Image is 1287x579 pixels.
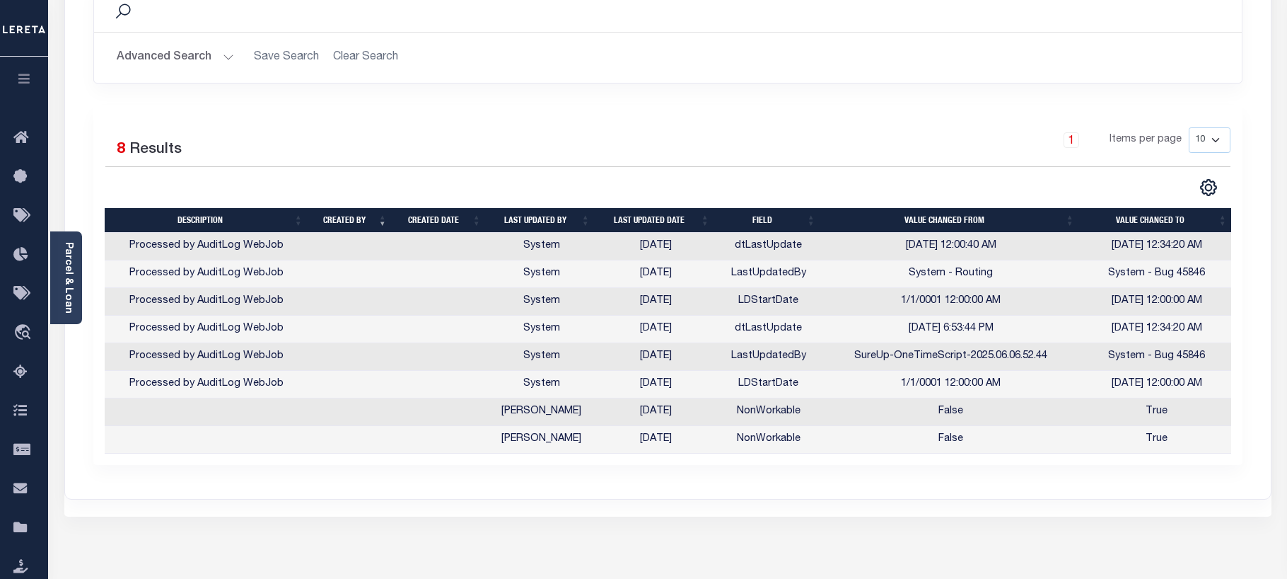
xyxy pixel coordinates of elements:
[596,371,716,399] td: [DATE]
[716,260,822,288] td: LastUpdatedBy
[393,208,487,233] th: Created date: activate to sort column ascending
[1081,288,1233,316] td: [DATE] 12:00:00 AM
[487,233,596,260] td: System
[596,343,716,371] td: [DATE]
[822,208,1081,233] th: Value changed from: activate to sort column ascending
[487,426,596,454] td: [PERSON_NAME]
[105,316,309,343] td: Processed by AuditLog WebJob
[1081,343,1233,371] td: System - Bug 45846
[596,316,716,343] td: [DATE]
[1081,316,1233,343] td: [DATE] 12:34:20 AM
[105,371,309,399] td: Processed by AuditLog WebJob
[822,371,1081,399] td: 1/1/0001 12:00:00 AM
[487,343,596,371] td: System
[596,233,716,260] td: [DATE]
[716,316,822,343] td: dtLastUpdate
[105,260,309,288] td: Processed by AuditLog WebJob
[716,399,822,426] td: NonWorkable
[487,371,596,399] td: System
[716,343,822,371] td: LastUpdatedBy
[105,233,309,260] td: Processed by AuditLog WebJob
[822,343,1081,371] td: SureUp-OneTimeScript-2025.06.06.52.44
[1081,371,1233,399] td: [DATE] 12:00:00 AM
[309,208,393,233] th: Created by: activate to sort column ascending
[822,260,1081,288] td: System - Routing
[596,426,716,454] td: [DATE]
[1081,426,1233,454] td: True
[105,288,309,316] td: Processed by AuditLog WebJob
[1081,208,1233,233] th: Value changed to: activate to sort column ascending
[716,371,822,399] td: LDStartDate
[487,260,596,288] td: System
[822,399,1081,426] td: False
[487,316,596,343] td: System
[596,288,716,316] td: [DATE]
[716,233,822,260] td: dtLastUpdate
[13,324,36,343] i: travel_explore
[596,208,716,233] th: Last updated date: activate to sort column ascending
[105,208,309,233] th: Description: activate to sort column ascending
[822,233,1081,260] td: [DATE] 12:00:40 AM
[117,44,234,71] button: Advanced Search
[1081,399,1233,426] td: True
[487,208,596,233] th: Last updated by: activate to sort column ascending
[1081,260,1233,288] td: System - Bug 45846
[105,343,309,371] td: Processed by AuditLog WebJob
[487,288,596,316] td: System
[1064,132,1079,148] a: 1
[129,139,182,161] label: Results
[822,288,1081,316] td: 1/1/0001 12:00:00 AM
[716,208,822,233] th: Field: activate to sort column ascending
[63,242,73,314] a: Parcel & Loan
[822,316,1081,343] td: [DATE] 6:53:44 PM
[596,399,716,426] td: [DATE]
[822,426,1081,454] td: False
[1081,233,1233,260] td: [DATE] 12:34:20 AM
[716,426,822,454] td: NonWorkable
[716,288,822,316] td: LDStartDate
[487,399,596,426] td: [PERSON_NAME]
[596,260,716,288] td: [DATE]
[117,142,125,157] span: 8
[1110,132,1182,148] span: Items per page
